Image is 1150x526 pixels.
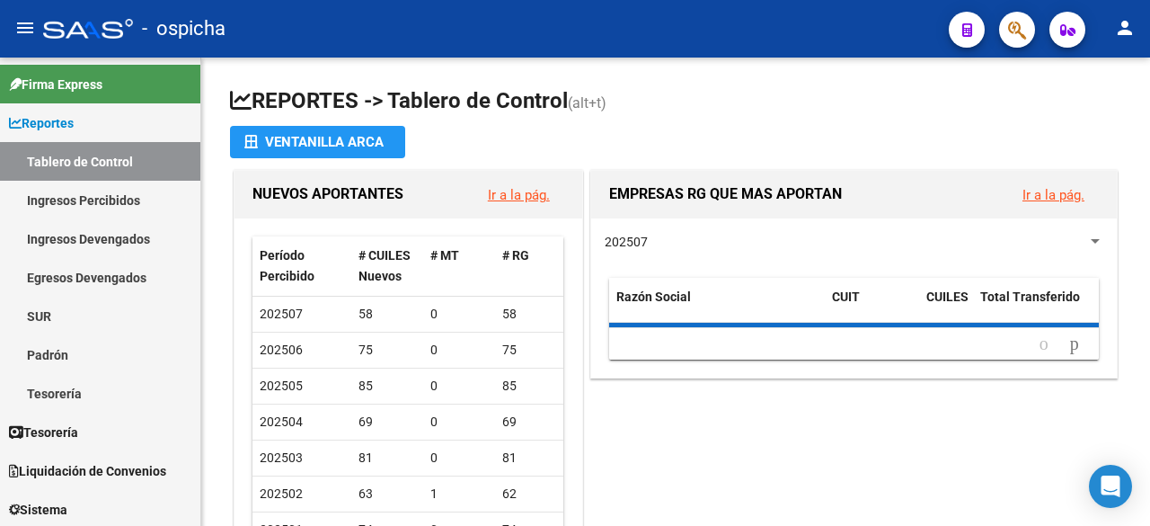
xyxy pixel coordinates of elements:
[973,278,1099,337] datatable-header-cell: Total Transferido
[430,304,488,325] div: 0
[230,86,1121,118] h1: REPORTES -> Tablero de Control
[430,376,488,397] div: 0
[351,236,423,296] datatable-header-cell: # CUILES Nuevos
[9,75,102,94] span: Firma Express
[230,126,405,158] button: Ventanilla ARCA
[260,248,314,283] span: Período Percibido
[260,486,303,501] span: 202502
[616,290,691,304] span: Razón Social
[832,290,860,304] span: CUIT
[252,185,403,202] span: NUEVOS APORTANTES
[9,500,67,520] span: Sistema
[488,187,550,203] a: Ir a la pág.
[502,412,560,432] div: 69
[260,307,303,321] span: 202507
[605,235,648,249] span: 202507
[358,376,416,397] div: 85
[919,278,973,337] datatable-header-cell: CUILES
[244,126,391,158] div: Ventanilla ARCA
[252,236,351,296] datatable-header-cell: Período Percibido
[825,278,919,337] datatable-header-cell: CUIT
[358,412,416,432] div: 69
[9,113,74,133] span: Reportes
[926,290,969,304] span: CUILES
[358,448,416,468] div: 81
[502,376,560,397] div: 85
[358,484,416,504] div: 63
[502,484,560,504] div: 62
[260,450,303,465] span: 202503
[430,248,459,263] span: # MT
[473,178,564,211] button: Ir a la pág.
[609,278,825,337] datatable-header-cell: Razón Social
[495,236,567,296] datatable-header-cell: # RG
[502,448,560,468] div: 81
[502,304,560,325] div: 58
[502,340,560,361] div: 75
[502,248,529,263] span: # RG
[260,343,303,357] span: 202506
[423,236,495,296] datatable-header-cell: # MT
[568,94,606,111] span: (alt+t)
[430,448,488,468] div: 0
[9,461,166,481] span: Liquidación de Convenios
[260,379,303,393] span: 202505
[14,17,36,39] mat-icon: menu
[1114,17,1136,39] mat-icon: person
[1022,187,1084,203] a: Ir a la pág.
[358,340,416,361] div: 75
[1031,334,1057,354] a: go to previous page
[358,248,411,283] span: # CUILES Nuevos
[430,484,488,504] div: 1
[1008,178,1099,211] button: Ir a la pág.
[1089,465,1132,508] div: Open Intercom Messenger
[430,340,488,361] div: 0
[430,412,488,432] div: 0
[609,185,842,202] span: EMPRESAS RG QUE MAS APORTAN
[358,304,416,325] div: 58
[980,290,1080,304] span: Total Transferido
[142,9,226,49] span: - ospicha
[9,423,78,442] span: Tesorería
[1062,334,1087,354] a: go to next page
[260,415,303,429] span: 202504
